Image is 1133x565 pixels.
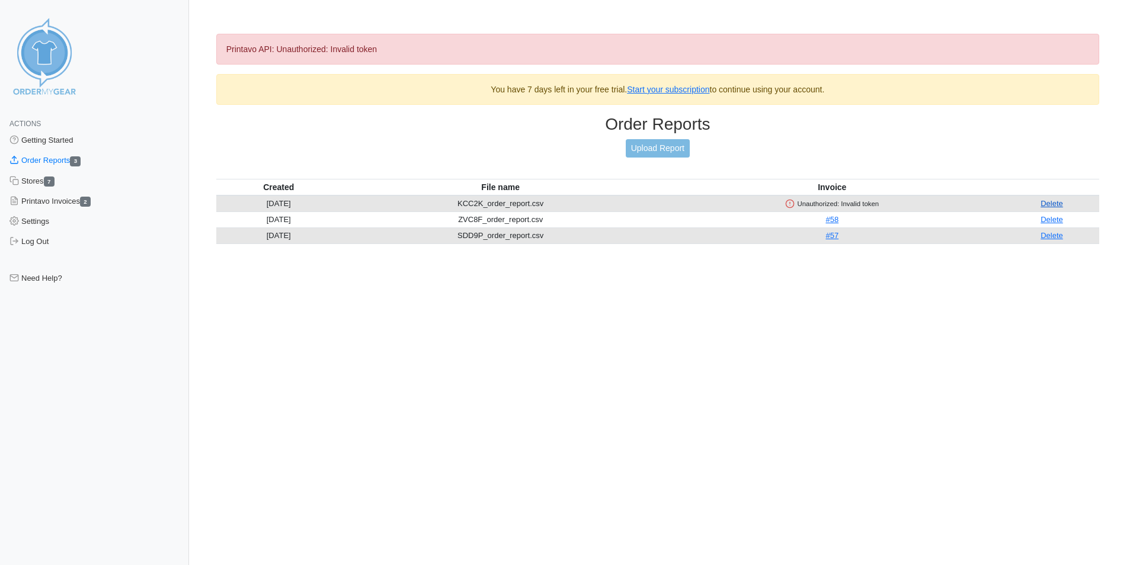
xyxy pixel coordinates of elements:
[626,139,690,158] a: Upload Report
[216,211,341,227] td: [DATE]
[70,156,81,166] span: 3
[1041,199,1063,208] a: Delete
[1041,215,1063,224] a: Delete
[1041,231,1063,240] a: Delete
[825,231,838,240] a: #57
[341,179,660,195] th: File name
[216,34,1099,65] div: Printavo API: Unauthorized: Invalid token
[341,227,660,243] td: SDD9P_order_report.csv
[627,85,709,94] a: Start your subscription
[660,179,1004,195] th: Invoice
[216,195,341,212] td: [DATE]
[341,195,660,212] td: KCC2K_order_report.csv
[216,179,341,195] th: Created
[216,74,1099,105] div: You have 7 days left in your free trial. to continue using your account.
[341,211,660,227] td: ZVC8F_order_report.csv
[80,197,91,207] span: 2
[825,215,838,224] a: #58
[216,114,1099,134] h3: Order Reports
[216,227,341,243] td: [DATE]
[9,120,41,128] span: Actions
[662,198,1002,209] div: Unauthorized: Invalid token
[44,176,55,187] span: 7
